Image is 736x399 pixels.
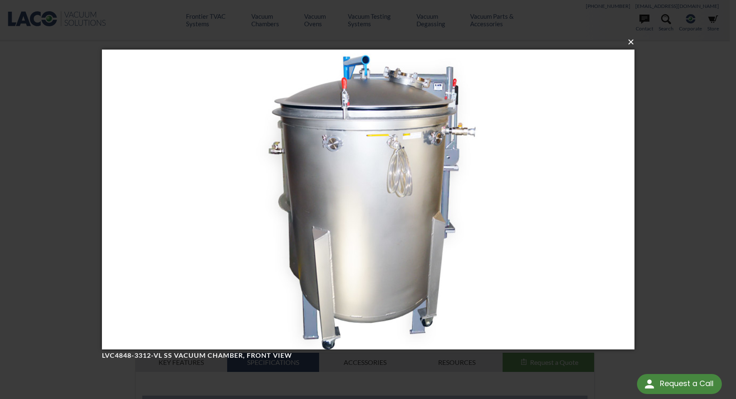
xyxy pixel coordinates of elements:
div: Request a Call [660,374,714,393]
button: × [104,33,637,51]
img: round button [643,377,656,391]
h4: LVC4848-3312-VL SS Vacuum Chamber, front view [102,351,620,360]
img: LVC4848-3312-VL SS Vacuum Chamber, front view [102,33,634,366]
div: Request a Call [637,374,722,394]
